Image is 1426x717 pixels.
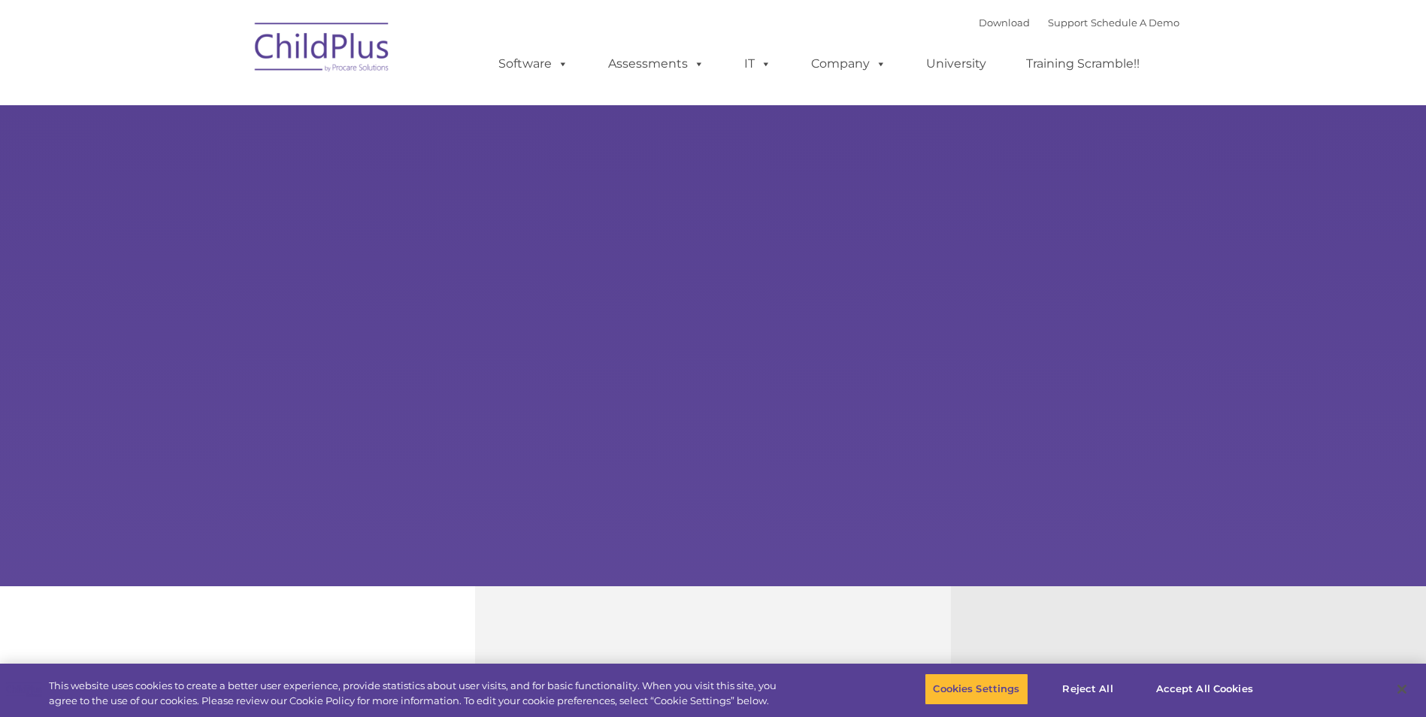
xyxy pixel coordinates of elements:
img: ChildPlus by Procare Solutions [247,12,398,87]
a: Assessments [593,49,719,79]
button: Close [1385,673,1418,706]
a: University [911,49,1001,79]
button: Reject All [1041,673,1135,705]
a: Company [796,49,901,79]
a: Support [1048,17,1088,29]
div: This website uses cookies to create a better user experience, provide statistics about user visit... [49,679,784,708]
font: | [979,17,1179,29]
button: Accept All Cookies [1148,673,1261,705]
a: Software [483,49,583,79]
a: Schedule A Demo [1091,17,1179,29]
a: Download [979,17,1030,29]
a: Training Scramble!! [1011,49,1155,79]
a: IT [729,49,786,79]
button: Cookies Settings [925,673,1028,705]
